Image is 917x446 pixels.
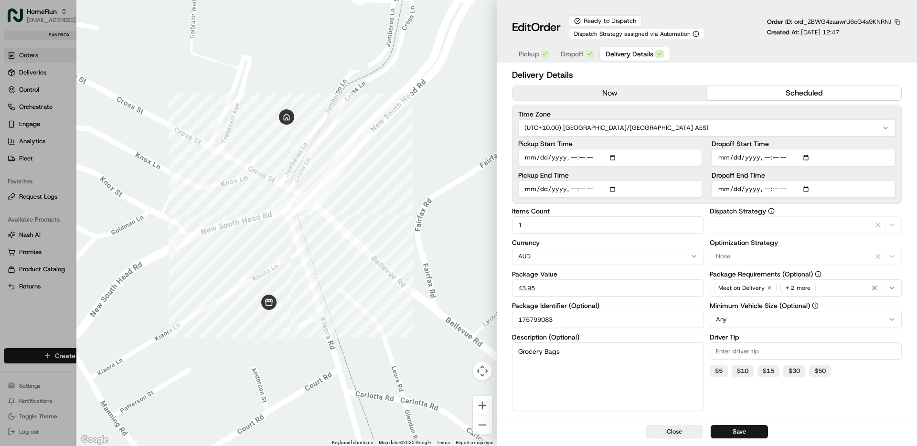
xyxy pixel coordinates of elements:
[646,425,703,438] button: Close
[710,208,902,214] label: Dispatch Strategy
[783,365,805,377] button: $30
[512,271,704,277] label: Package Value
[815,271,821,277] button: Package Requirements (Optional)
[512,279,704,297] input: Enter package value
[512,86,707,100] button: now
[518,172,702,179] label: Pickup End Time
[794,18,891,26] span: ord_ZBWG4zaawrU6oG4s9KNRNJ
[437,440,450,445] a: Terms (opens in new tab)
[812,302,819,309] button: Minimum Vehicle Size (Optional)
[718,284,765,292] span: Meet on Delivery
[809,365,831,377] button: $50
[569,15,641,27] div: Ready to Dispatch
[512,342,704,411] textarea: Grocery Bags
[473,361,492,381] button: Map camera controls
[710,239,902,246] label: Optimization Strategy
[710,271,902,277] label: Package Requirements (Optional)
[712,172,896,179] label: Dropoff End Time
[574,30,691,38] span: Dispatch Strategy assigned via Automation
[512,216,704,234] input: Enter items count
[707,86,901,100] button: scheduled
[767,18,891,26] p: Order ID:
[711,425,768,438] button: Save
[519,49,539,59] span: Pickup
[712,140,896,147] label: Dropoff Start Time
[512,302,704,309] label: Package Identifier (Optional)
[512,20,561,35] h1: Edit
[710,342,902,360] input: Enter driver tip
[79,434,110,446] a: Open this area in Google Maps (opens a new window)
[569,29,704,39] button: Dispatch Strategy assigned via Automation
[512,208,704,214] label: Items Count
[780,283,816,293] div: + 2 more
[710,302,902,309] label: Minimum Vehicle Size (Optional)
[512,68,902,82] h2: Delivery Details
[710,365,728,377] button: $5
[801,28,839,36] span: [DATE] 12:47
[710,279,902,297] button: Meet on Delivery+ 2 more
[606,49,653,59] span: Delivery Details
[768,208,775,214] button: Dispatch Strategy
[473,415,492,435] button: Zoom out
[561,49,584,59] span: Dropoff
[473,396,492,415] button: Zoom in
[379,440,431,445] span: Map data ©2025 Google
[512,334,704,340] label: Description (Optional)
[456,440,494,445] a: Report a map error
[757,365,779,377] button: $15
[332,439,373,446] button: Keyboard shortcuts
[710,334,902,340] label: Driver Tip
[518,140,702,147] label: Pickup Start Time
[531,20,561,35] span: Order
[79,434,110,446] img: Google
[767,28,839,37] p: Created At:
[518,111,896,117] label: Time Zone
[512,311,704,328] input: Enter package identifier
[512,239,704,246] label: Currency
[732,365,754,377] button: $10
